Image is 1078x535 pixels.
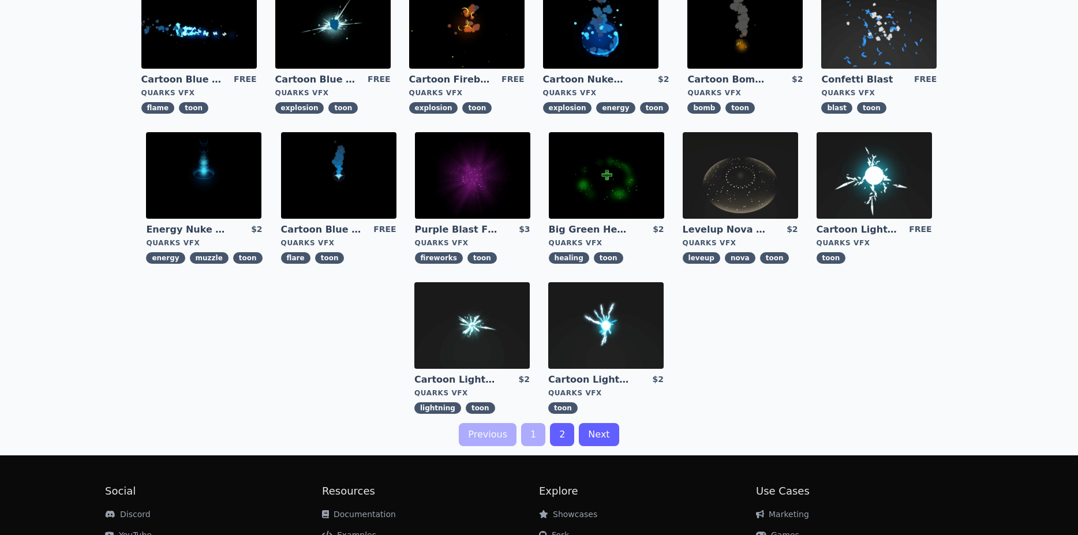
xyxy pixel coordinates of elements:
[141,88,257,98] div: Quarks VFX
[251,223,262,236] div: $2
[543,73,626,86] a: Cartoon Nuke Energy Explosion
[760,252,789,264] span: toon
[548,388,664,398] div: Quarks VFX
[683,132,798,219] img: imgAlt
[467,252,497,264] span: toon
[543,102,592,114] span: explosion
[146,223,229,236] a: Energy Nuke Muzzle Flash
[466,402,495,414] span: toon
[501,73,524,86] div: FREE
[857,102,886,114] span: toon
[539,483,756,499] h2: Explore
[281,238,396,248] div: Quarks VFX
[190,252,229,264] span: muzzle
[550,423,574,446] a: 2
[315,252,345,264] span: toon
[687,88,803,98] div: Quarks VFX
[414,373,497,386] a: Cartoon Lightning Ball Explosion
[653,223,664,236] div: $2
[579,423,619,446] a: Next
[281,252,310,264] span: flare
[328,102,358,114] span: toon
[817,238,932,248] div: Quarks VFX
[817,252,846,264] span: toon
[409,102,458,114] span: explosion
[146,238,262,248] div: Quarks VFX
[549,238,664,248] div: Quarks VFX
[234,73,256,86] div: FREE
[179,102,208,114] span: toon
[594,252,623,264] span: toon
[725,252,755,264] span: nova
[519,373,530,386] div: $2
[281,132,396,219] img: imgAlt
[549,223,632,236] a: Big Green Healing Effect
[462,102,492,114] span: toon
[322,483,539,499] h2: Resources
[756,510,809,519] a: Marketing
[105,483,322,499] h2: Social
[914,73,937,86] div: FREE
[414,282,530,369] img: imgAlt
[519,223,530,236] div: $3
[415,238,530,248] div: Quarks VFX
[683,238,798,248] div: Quarks VFX
[653,373,664,386] div: $2
[415,132,530,219] img: imgAlt
[141,73,224,86] a: Cartoon Blue Flamethrower
[549,132,664,219] img: imgAlt
[233,252,263,264] span: toon
[281,223,364,236] a: Cartoon Blue Flare
[817,223,900,236] a: Cartoon Lightning Ball
[543,88,669,98] div: Quarks VFX
[275,73,358,86] a: Cartoon Blue Gas Explosion
[792,73,803,86] div: $2
[640,102,669,114] span: toon
[373,223,396,236] div: FREE
[146,132,261,219] img: imgAlt
[459,423,516,446] a: Previous
[548,373,631,386] a: Cartoon Lightning Ball with Bloom
[596,102,635,114] span: energy
[687,102,721,114] span: bomb
[409,73,492,86] a: Cartoon Fireball Explosion
[683,223,766,236] a: Levelup Nova Effect
[549,252,589,264] span: healing
[275,88,391,98] div: Quarks VFX
[415,223,498,236] a: Purple Blast Fireworks
[368,73,390,86] div: FREE
[141,102,175,114] span: flame
[821,88,937,98] div: Quarks VFX
[658,73,669,86] div: $2
[275,102,324,114] span: explosion
[548,402,578,414] span: toon
[414,388,530,398] div: Quarks VFX
[521,423,545,446] a: 1
[322,510,396,519] a: Documentation
[539,510,597,519] a: Showcases
[821,102,852,114] span: blast
[548,282,664,369] img: imgAlt
[683,252,720,264] span: leveup
[821,73,904,86] a: Confetti Blast
[105,510,151,519] a: Discord
[409,88,525,98] div: Quarks VFX
[817,132,932,219] img: imgAlt
[146,252,185,264] span: energy
[415,252,463,264] span: fireworks
[414,402,461,414] span: lightning
[687,73,770,86] a: Cartoon Bomb Fuse
[787,223,798,236] div: $2
[725,102,755,114] span: toon
[756,483,973,499] h2: Use Cases
[909,223,931,236] div: FREE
